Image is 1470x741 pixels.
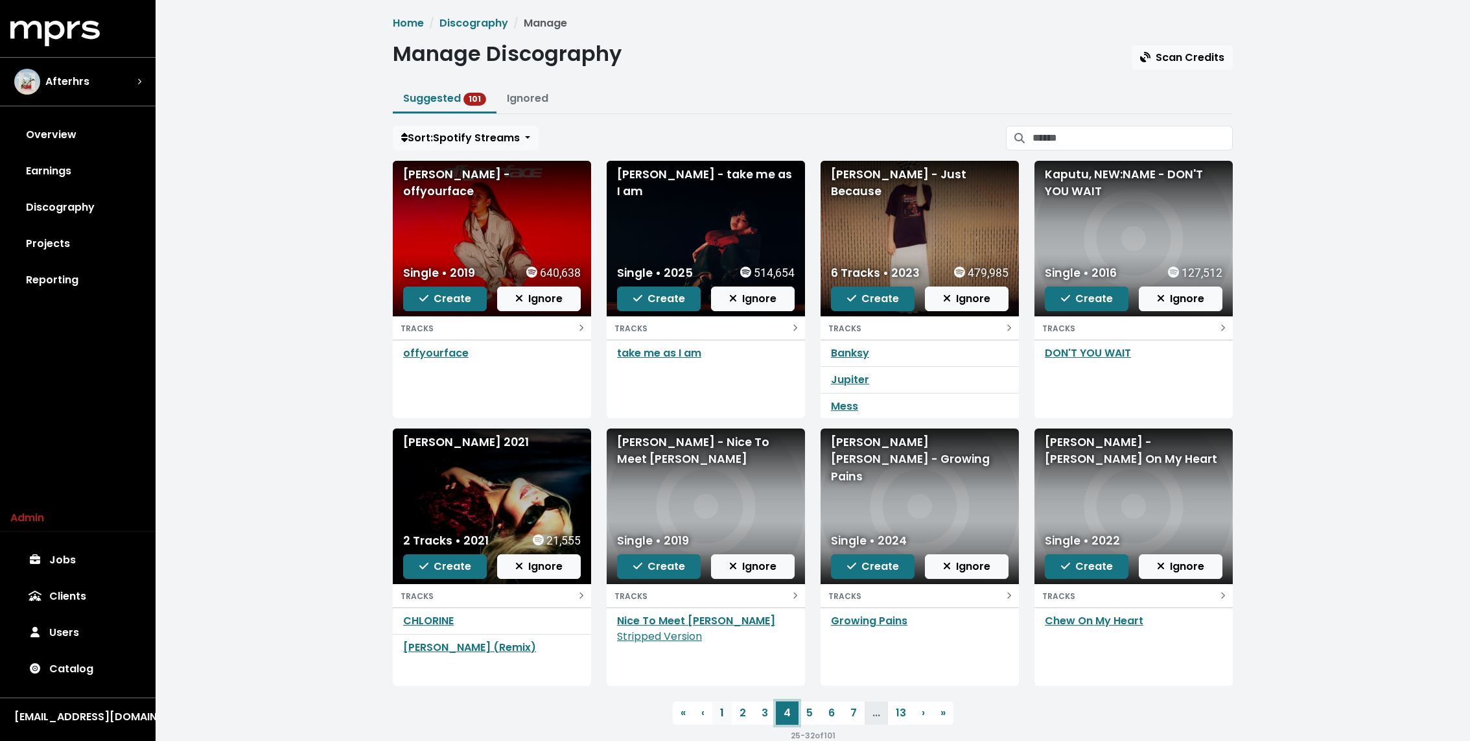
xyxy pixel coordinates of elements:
[439,16,508,30] a: Discography
[401,130,520,145] span: Sort: Spotify Streams
[497,287,581,311] button: Ignore
[831,554,915,579] button: Create
[393,584,591,607] button: TRACKS
[754,701,776,725] a: 3
[607,584,805,607] button: TRACKS
[1045,346,1131,360] a: DON'T YOU WAIT
[799,701,821,725] a: 5
[712,701,732,725] a: 1
[14,69,40,95] img: The selected account / producer
[10,262,145,298] a: Reporting
[393,16,1233,31] nav: breadcrumb
[1045,287,1128,311] button: Create
[403,346,469,360] a: offyourface
[614,591,647,602] small: TRACKS
[10,542,145,578] a: Jobs
[45,74,89,89] span: Afterhrs
[943,291,990,306] span: Ignore
[954,265,1009,281] div: 479,985
[507,91,548,106] a: Ignored
[10,651,145,687] a: Catalog
[1034,316,1233,340] button: TRACKS
[1061,291,1113,306] span: Create
[831,399,858,414] a: Mess
[617,166,795,200] div: [PERSON_NAME] - take me as I am
[10,189,145,226] a: Discography
[526,265,581,281] div: 640,638
[10,578,145,615] a: Clients
[419,559,471,574] span: Create
[403,287,487,311] button: Create
[617,629,702,644] span: Stripped Version
[401,323,434,334] small: TRACKS
[831,613,907,628] a: Growing Pains
[515,291,563,306] span: Ignore
[403,640,536,655] a: [PERSON_NAME] (Remix)
[847,559,899,574] span: Create
[10,25,100,40] a: mprs logo
[1157,291,1204,306] span: Ignore
[10,226,145,262] a: Projects
[828,323,861,334] small: TRACKS
[1045,166,1222,200] div: Kaputu, NEW:NAME - DON'T YOU WAIT
[831,434,1009,485] div: [PERSON_NAME] [PERSON_NAME] - Growing Pains
[701,705,705,720] span: ‹
[614,323,647,334] small: TRACKS
[403,91,486,106] a: Suggested 101
[831,372,869,387] a: Jupiter
[821,316,1019,340] button: TRACKS
[1042,591,1075,602] small: TRACKS
[617,554,701,579] button: Create
[925,554,1009,579] button: Ignore
[1168,265,1222,281] div: 127,512
[1157,559,1204,574] span: Ignore
[617,265,693,281] div: Single • 2025
[1045,613,1143,628] a: Chew On My Heart
[10,615,145,651] a: Users
[831,346,869,360] a: Banksy
[403,613,454,628] a: CHLORINE
[617,434,795,468] div: [PERSON_NAME] - Nice To Meet [PERSON_NAME]
[943,559,990,574] span: Ignore
[711,287,795,311] button: Ignore
[831,532,907,549] div: Single • 2024
[847,291,899,306] span: Create
[403,554,487,579] button: Create
[393,16,424,30] a: Home
[10,709,145,725] button: [EMAIL_ADDRESS][DOMAIN_NAME]
[1045,532,1120,549] div: Single • 2022
[831,166,1009,200] div: [PERSON_NAME] - Just Because
[940,705,946,720] span: »
[732,701,754,725] a: 2
[403,166,581,200] div: [PERSON_NAME] - offyourface
[14,709,141,725] div: [EMAIL_ADDRESS][DOMAIN_NAME]
[403,532,489,549] div: 2 Tracks • 2021
[463,93,486,106] span: 101
[821,701,843,725] a: 6
[497,554,581,579] button: Ignore
[843,701,865,725] a: 7
[1032,126,1233,150] input: Search suggested projects
[607,316,805,340] button: TRACKS
[729,559,776,574] span: Ignore
[403,265,475,281] div: Single • 2019
[508,16,567,31] li: Manage
[533,532,581,549] div: 21,555
[617,346,701,360] a: take me as I am
[681,705,686,720] span: «
[633,291,685,306] span: Create
[821,584,1019,607] button: TRACKS
[393,316,591,340] button: TRACKS
[1034,584,1233,607] button: TRACKS
[617,613,775,644] a: Nice To Meet [PERSON_NAME] Stripped Version
[393,126,539,150] button: Sort:Spotify Streams
[828,591,861,602] small: TRACKS
[10,117,145,153] a: Overview
[633,559,685,574] span: Create
[1132,45,1233,70] button: Scan Credits
[1045,265,1117,281] div: Single • 2016
[515,559,563,574] span: Ignore
[925,287,1009,311] button: Ignore
[617,287,701,311] button: Create
[1139,287,1222,311] button: Ignore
